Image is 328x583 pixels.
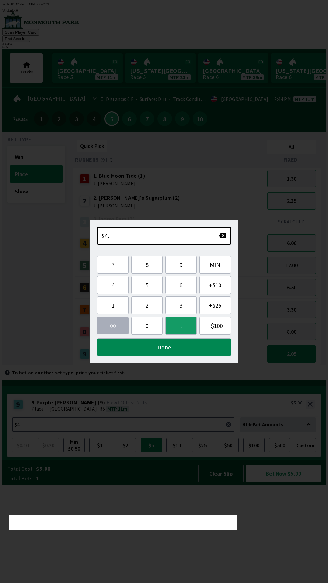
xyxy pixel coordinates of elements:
[199,317,231,335] button: +$100
[165,317,197,335] button: .
[165,256,197,274] button: 9
[204,322,226,329] span: + $100
[97,296,129,314] button: 1
[165,296,197,314] button: 3
[102,281,124,289] span: 4
[170,281,192,289] span: 6
[102,261,124,268] span: 7
[102,343,226,351] span: Done
[170,302,192,309] span: 3
[102,322,124,329] span: 00
[136,302,158,309] span: 2
[170,261,192,268] span: 9
[97,317,129,334] button: 00
[165,276,197,294] button: 6
[97,276,129,294] button: 4
[97,338,231,356] button: Done
[136,261,158,268] span: 8
[136,281,158,289] span: 5
[101,232,109,240] span: $4.
[131,296,163,314] button: 2
[136,322,158,329] span: 0
[131,256,163,274] button: 8
[199,276,231,294] button: +$10
[199,256,231,274] button: MIN
[199,296,231,314] button: +$25
[102,302,124,309] span: 1
[170,322,192,329] span: .
[204,261,226,268] span: MIN
[204,281,226,289] span: + $10
[204,302,226,309] span: + $25
[97,256,129,274] button: 7
[131,276,163,294] button: 5
[131,317,163,335] button: 0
